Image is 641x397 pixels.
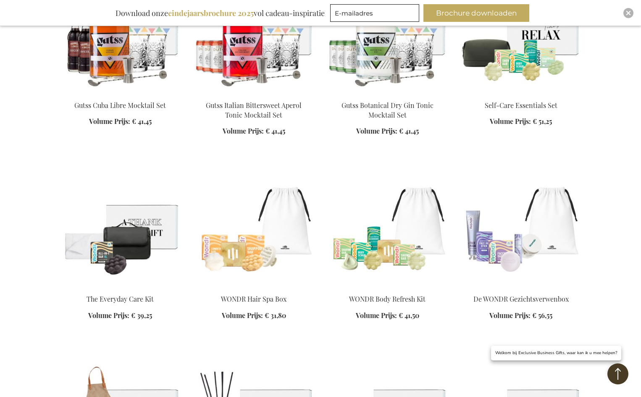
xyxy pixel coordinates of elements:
a: Volume Prijs: € 31,80 [222,311,286,321]
span: € 41,50 [399,311,419,320]
a: The Everyday Care Kit [87,294,154,303]
form: marketing offers and promotions [330,4,422,24]
a: Gutss Italian Bittersweet Aperol Tonic Mocktail Set [206,101,302,119]
a: Gutss Botanical Dry Gin Tonic Mocktail Set Gutss Botanical Dry Gin Tonic Mocktail Set [327,90,447,98]
span: € 51,25 [533,117,552,126]
a: Gutss Italian Bittersweet Aperol Tonic Mocktail Set Gutss Italian Bittersweet Aperol Tonic Mockta... [194,90,314,98]
span: Volume Prijs: [89,117,130,126]
div: Close [623,8,633,18]
a: Volume Prijs: € 39,25 [88,311,152,321]
img: The WONDR Facial Treat Box [461,170,581,287]
a: WONDR Hair Spa Box [221,294,286,303]
a: The Everyday Care Kit [60,284,180,292]
a: Volume Prijs: € 41,45 [223,126,285,136]
span: Volume Prijs: [356,311,397,320]
span: € 56,55 [532,311,552,320]
a: The Self-Care Essentials Set [461,90,581,98]
div: Download onze vol cadeau-inspiratie [112,4,328,22]
a: Volume Prijs: € 41,50 [356,311,419,321]
a: Self-Care Essentials Set [485,101,557,110]
span: Volume Prijs: [222,311,263,320]
a: WONDR Body Refresh Kit [327,284,447,292]
b: eindejaarsbrochure 2025 [168,8,254,18]
a: Volume Prijs: € 51,25 [490,117,552,126]
img: The WONDR Hair Spa Box [194,170,314,287]
img: The Everyday Care Kit [60,170,180,287]
span: € 41,45 [265,126,285,135]
a: Gutss Cuba Libre Mocktail Set [74,101,166,110]
a: WONDR Body Refresh Kit [349,294,426,303]
img: WONDR Body Refresh Kit [327,170,447,287]
span: € 39,25 [131,311,152,320]
a: Volume Prijs: € 41,45 [356,126,419,136]
a: Volume Prijs: € 41,45 [89,117,152,126]
span: Volume Prijs: [88,311,129,320]
a: Volume Prijs: € 56,55 [489,311,552,321]
a: Gutss Botanical Dry Gin Tonic Mocktail Set [342,101,433,119]
span: Volume Prijs: [489,311,531,320]
span: € 31,80 [265,311,286,320]
span: Volume Prijs: [223,126,264,135]
a: Gutss Cuba Libre Mocktail Set Gutss Cuba Libre Mocktail Set [60,90,180,98]
input: E-mailadres [330,4,419,22]
span: € 41,45 [399,126,419,135]
a: De WONDR Gezichtsverwenbox [473,294,569,303]
span: Volume Prijs: [490,117,531,126]
a: The WONDR Hair Spa Box [194,284,314,292]
img: Close [626,11,631,16]
span: € 41,45 [132,117,152,126]
span: Volume Prijs: [356,126,397,135]
button: Brochure downloaden [423,4,529,22]
a: The WONDR Facial Treat Box [461,284,581,292]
